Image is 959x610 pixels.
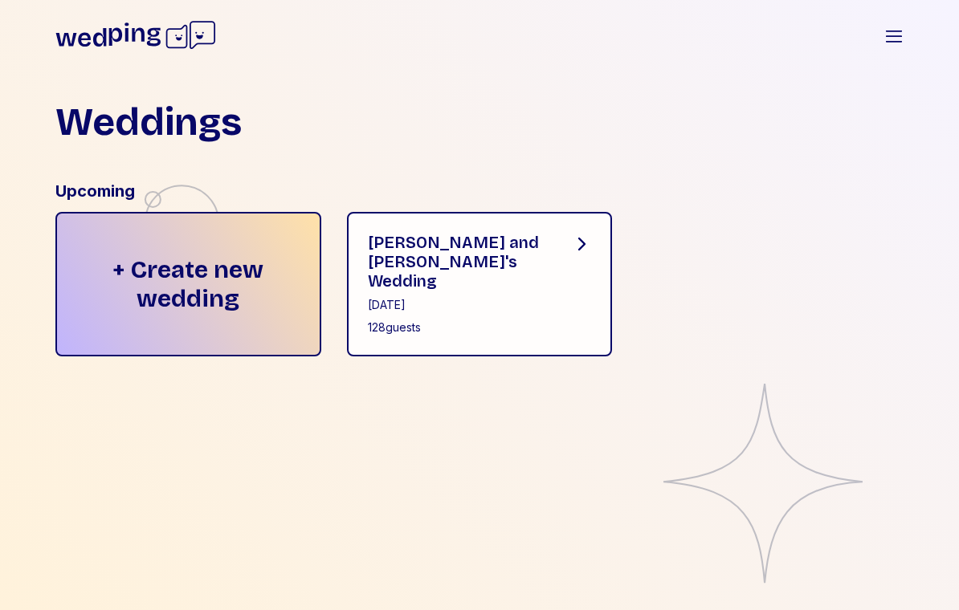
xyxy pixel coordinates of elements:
[55,180,904,202] div: Upcoming
[55,103,242,141] h1: Weddings
[368,319,547,335] div: 128 guests
[368,297,547,313] div: [DATE]
[55,212,321,356] div: + Create new wedding
[368,233,547,291] div: [PERSON_NAME] and [PERSON_NAME]'s Wedding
